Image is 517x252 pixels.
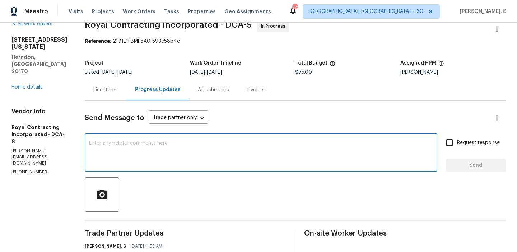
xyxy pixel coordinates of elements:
span: Royal Contracting Incorporated - DCA-S [85,20,252,29]
div: 2171E1FBMF6A0-593e58b4c [85,38,506,45]
span: Geo Assignments [224,8,271,15]
span: The hpm assigned to this work order. [438,61,444,70]
div: Line Items [93,86,118,94]
span: - [101,70,132,75]
span: Maestro [24,8,48,15]
span: The total cost of line items that have been proposed by Opendoor. This sum includes line items th... [330,61,335,70]
h5: Assigned HPM [400,61,436,66]
span: - [190,70,222,75]
span: [DATE] [207,70,222,75]
div: Invoices [246,86,266,94]
span: [DATE] 11:55 AM [130,243,162,250]
span: [GEOGRAPHIC_DATA], [GEOGRAPHIC_DATA] + 60 [309,8,423,15]
a: Home details [11,85,43,90]
h2: [STREET_ADDRESS][US_STATE] [11,36,67,51]
span: [DATE] [190,70,205,75]
span: Projects [92,8,114,15]
span: [DATE] [117,70,132,75]
span: [PERSON_NAME]. S [457,8,506,15]
div: [PERSON_NAME] [400,70,506,75]
div: Trade partner only [149,112,208,124]
h5: Project [85,61,103,66]
h5: Herndon, [GEOGRAPHIC_DATA] 20170 [11,53,67,75]
span: Send Message to [85,114,144,122]
div: Progress Updates [135,86,181,93]
span: On-site Worker Updates [304,230,506,237]
b: Reference: [85,39,111,44]
div: 770 [292,4,297,11]
h5: Work Order Timeline [190,61,241,66]
a: All work orders [11,22,52,27]
span: Properties [188,8,216,15]
p: [PHONE_NUMBER] [11,169,67,175]
span: Request response [457,139,500,147]
span: Listed [85,70,132,75]
h5: Royal Contracting Incorporated - DCA-S [11,124,67,145]
h5: Total Budget [295,61,327,66]
div: Attachments [198,86,229,94]
h4: Vendor Info [11,108,67,115]
span: Trade Partner Updates [85,230,286,237]
span: Visits [69,8,83,15]
span: $75.00 [295,70,312,75]
h6: [PERSON_NAME]. S [85,243,126,250]
span: In Progress [261,23,288,30]
span: [DATE] [101,70,116,75]
span: Work Orders [123,8,155,15]
p: [PERSON_NAME][EMAIL_ADDRESS][DOMAIN_NAME] [11,148,67,166]
span: Tasks [164,9,179,14]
